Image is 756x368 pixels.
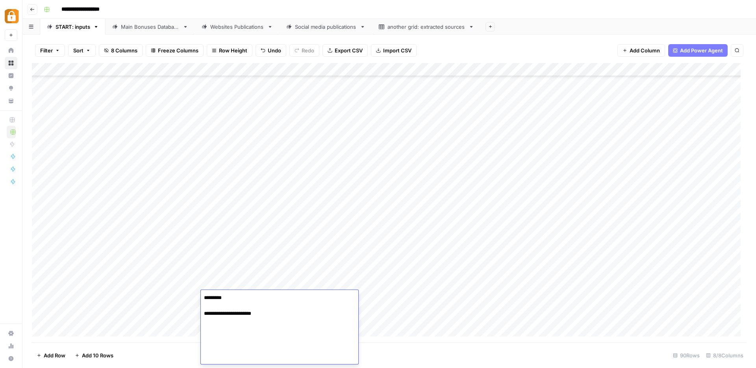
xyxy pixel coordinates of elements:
a: Websites Publications [195,19,280,35]
button: Add Power Agent [668,44,728,57]
button: Sort [68,44,96,57]
span: Add Column [630,46,660,54]
span: Sort [73,46,83,54]
button: 8 Columns [99,44,143,57]
a: START: inputs [40,19,106,35]
button: Workspace: Adzz [5,6,17,26]
a: Usage [5,340,17,352]
span: Undo [268,46,281,54]
div: START: inputs [56,23,90,31]
span: Import CSV [383,46,411,54]
div: Websites Publications [210,23,264,31]
button: Freeze Columns [146,44,204,57]
div: Social media publications [295,23,357,31]
span: Add Row [44,351,65,359]
img: Adzz Logo [5,9,19,23]
button: Export CSV [322,44,368,57]
a: Main Bonuses Database [106,19,195,35]
button: Add Column [617,44,665,57]
a: Browse [5,57,17,69]
a: Social media publications [280,19,372,35]
button: Row Height [207,44,252,57]
a: another grid: extracted sources [372,19,481,35]
a: Your Data [5,95,17,107]
div: Main Bonuses Database [121,23,180,31]
span: Freeze Columns [158,46,198,54]
span: Row Height [219,46,247,54]
button: Undo [256,44,286,57]
div: another grid: extracted sources [387,23,465,31]
button: Import CSV [371,44,417,57]
a: Insights [5,69,17,82]
button: Redo [289,44,319,57]
div: 8/8 Columns [703,349,747,362]
span: Export CSV [335,46,363,54]
a: Home [5,44,17,57]
div: 90 Rows [670,349,703,362]
a: Opportunities [5,82,17,95]
span: Filter [40,46,53,54]
button: Add Row [32,349,70,362]
span: Add Power Agent [680,46,723,54]
button: Help + Support [5,352,17,365]
button: Filter [35,44,65,57]
span: Redo [302,46,314,54]
a: Settings [5,327,17,340]
span: Add 10 Rows [82,351,113,359]
button: Add 10 Rows [70,349,118,362]
span: 8 Columns [111,46,137,54]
